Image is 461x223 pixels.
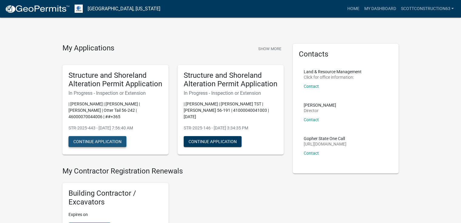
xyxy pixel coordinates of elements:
[68,71,162,89] h5: Structure and Shoreland Alteration Permit Application
[304,108,336,113] p: Director
[304,75,362,79] p: Click for office information:
[256,44,284,54] button: Show More
[184,125,278,131] p: STR-2025-146 - [DATE] 3:34:35 PM
[68,211,162,218] p: Expires on
[88,4,160,14] a: [GEOGRAPHIC_DATA], [US_STATE]
[62,167,284,176] h4: My Contractor Registration Renewals
[304,136,346,141] p: Gopher State One Call
[304,117,319,122] a: Contact
[304,151,319,156] a: Contact
[184,101,278,120] p: | [PERSON_NAME] | [PERSON_NAME] TST | [PERSON_NAME] 56-191 | 41000040041003 | [DATE]
[68,125,162,131] p: STR-2025-443 - [DATE] 7:56:40 AM
[68,189,162,207] h5: Building Contractor / Excavators
[184,136,242,147] button: Continue Application
[398,3,456,15] a: Scottconstruction63
[62,44,114,53] h4: My Applications
[184,71,278,89] h5: Structure and Shoreland Alteration Permit Application
[304,70,362,74] p: Land & Resource Management
[304,103,336,107] p: [PERSON_NAME]
[304,142,346,146] p: [URL][DOMAIN_NAME]
[68,90,162,96] h6: In Progress - Inspection or Extension
[68,101,162,120] p: | [PERSON_NAME] | [PERSON_NAME] | [PERSON_NAME] | Otter Tail 56-242 | 46000070044006 | ##+365
[68,136,126,147] button: Continue Application
[299,50,393,59] h5: Contacts
[345,3,362,15] a: Home
[184,90,278,96] h6: In Progress - Inspection or Extension
[362,3,398,15] a: My Dashboard
[304,84,319,89] a: Contact
[75,5,83,13] img: Otter Tail County, Minnesota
